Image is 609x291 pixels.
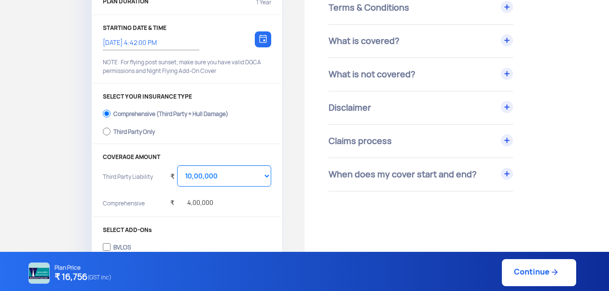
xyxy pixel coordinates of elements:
p: Comprehensive [103,199,163,214]
p: SELECT ADD-ONs [103,227,271,233]
img: ic_arrow_forward_blue.svg [550,267,559,277]
div: Comprehensive (Third Party + Hull Damage) [113,111,228,115]
p: NOTE: For flying post sunset, make sure you have valid DGCA permissions and Night Flying Add-On C... [103,58,271,75]
div: Disclaimer [329,91,513,124]
p: STARTING DATE & TIME [103,25,271,31]
div: What is covered? [329,25,513,58]
div: Third Party Only [113,129,155,132]
img: NATIONAL [28,262,50,284]
div: BVLOS [113,244,131,248]
span: (GST inc) [87,271,111,284]
p: COVERAGE AMOUNT [103,154,271,160]
div: ₹ 4,00,000 [170,187,213,214]
a: Continue [502,259,576,286]
img: calendar-icon [259,34,267,43]
div: ₹ [170,160,175,187]
p: SELECT YOUR INSURANCE TYPE [103,93,271,100]
input: BVLOS [103,240,111,254]
div: When does my cover start and end? [329,158,513,191]
h4: ₹ 16,756 [55,271,111,284]
input: Comprehensive (Third Party + Hull Damage) [103,107,111,120]
input: Third Party Only [103,125,111,138]
div: Claims process [329,125,513,158]
p: Plan Price [55,264,111,271]
p: Third Party Liability [103,173,163,194]
div: What is not covered? [329,58,513,91]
